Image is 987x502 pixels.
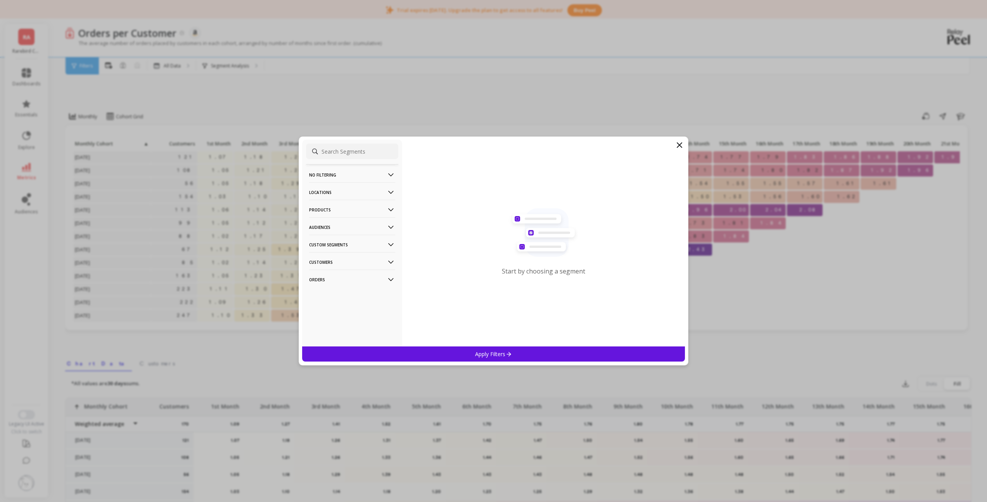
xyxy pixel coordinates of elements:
input: Search Segments [306,144,398,159]
p: Orders [309,270,395,289]
p: No filtering [309,165,395,185]
p: Apply Filters [475,350,512,358]
p: Start by choosing a segment [502,267,585,275]
p: Customers [309,252,395,272]
p: Products [309,200,395,220]
p: Audiences [309,217,395,237]
p: Custom Segments [309,235,395,254]
p: Locations [309,182,395,202]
